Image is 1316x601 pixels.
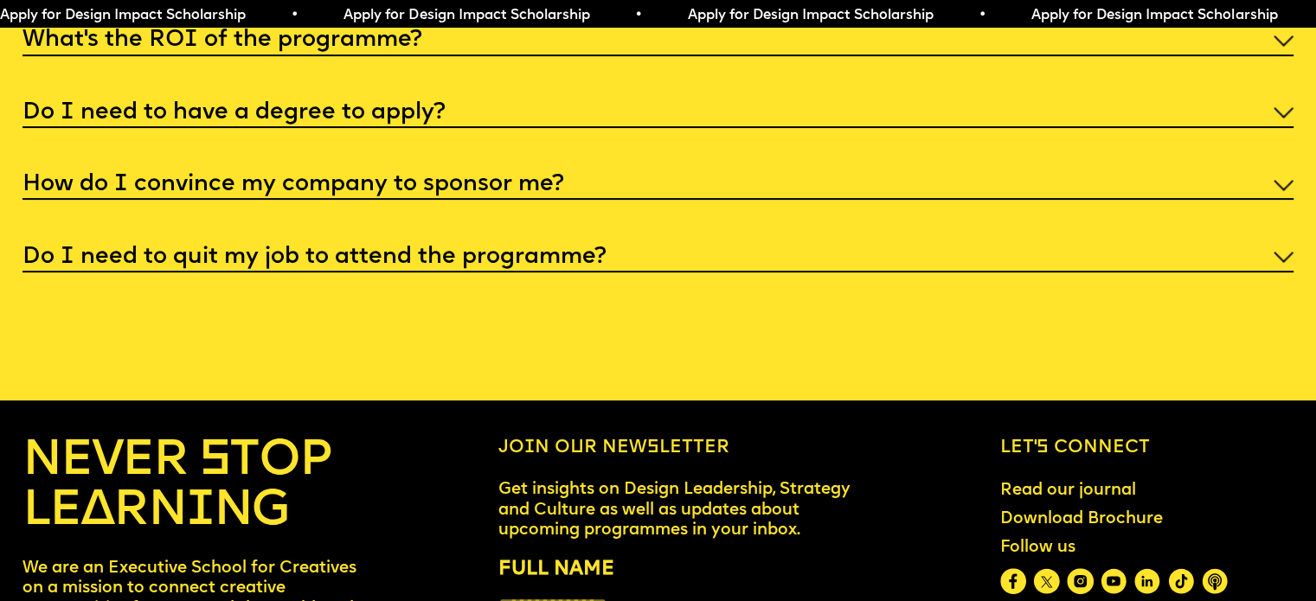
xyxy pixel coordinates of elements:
h4: NEVER STOP LEARNING [22,437,361,537]
a: Read our journal [991,472,1145,510]
h5: Do I need to quit my job to attend the programme? [22,249,607,266]
p: Get insights on Design Leadership, Strategy and Culture as well as updates about upcoming program... [498,480,863,540]
h5: What’s the ROI of the programme? [22,32,422,49]
label: FULL NAME [498,554,863,586]
h5: Do I need to have a degree to apply? [22,105,446,122]
a: Download Brochure [991,501,1172,539]
h5: How do I convince my company to sponsor me? [22,176,564,194]
span: • [291,9,299,22]
span: • [979,9,986,22]
span: • [634,9,642,22]
h6: Join our newsletter [498,437,863,458]
div: Follow us [1000,539,1228,559]
h6: Let’s connect [1000,437,1294,458]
